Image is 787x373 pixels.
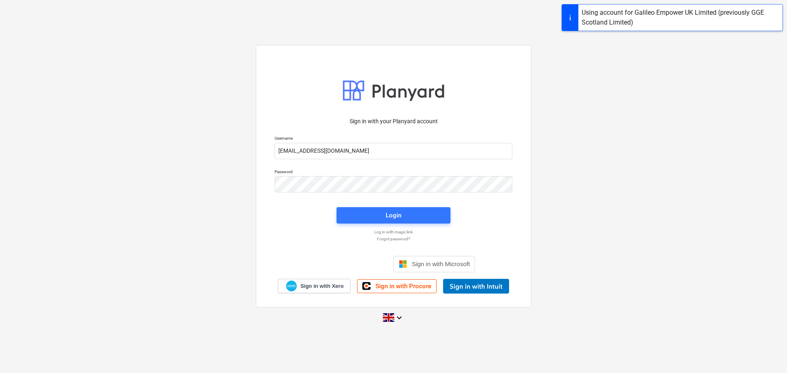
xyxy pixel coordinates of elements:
[271,236,516,242] a: Forgot password?
[337,207,450,224] button: Login
[582,8,779,27] div: Using account for Galileo Empower UK Limited (previously GGE Scotland Limited)
[275,169,512,176] p: Password
[275,143,512,159] input: Username
[286,280,297,292] img: Xero logo
[300,283,343,290] span: Sign in with Xero
[275,117,512,126] p: Sign in with your Planyard account
[278,279,351,293] a: Sign in with Xero
[308,255,391,273] iframe: Sign in with Google Button
[275,136,512,142] p: Username
[394,313,404,323] i: keyboard_arrow_down
[386,210,401,221] div: Login
[357,279,437,293] a: Sign in with Procore
[412,260,470,267] span: Sign in with Microsoft
[399,260,407,268] img: Microsoft logo
[375,283,431,290] span: Sign in with Procore
[271,229,516,235] a: Log in with magic link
